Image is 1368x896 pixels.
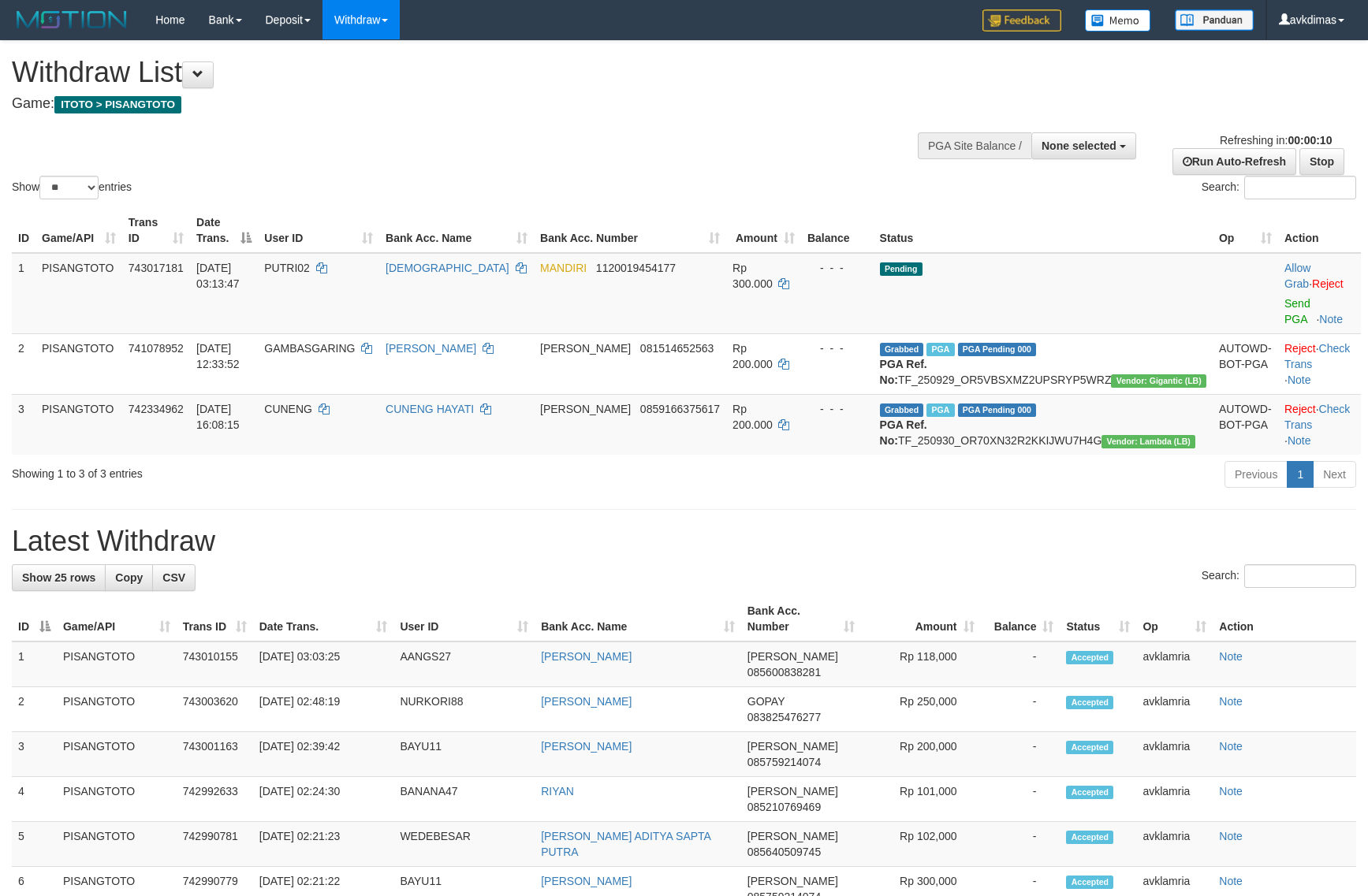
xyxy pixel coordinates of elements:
[1213,394,1278,455] td: AUTOWD-BOT-PGA
[541,650,632,663] a: [PERSON_NAME]
[640,403,720,415] span: Copy 0859166375617 to clipboard
[1287,461,1314,488] a: 1
[122,208,190,253] th: Trans ID: activate to sort column ascending
[12,822,57,867] td: 5
[747,666,821,679] span: Copy 085600838281 to clipboard
[393,822,535,867] td: WEDEBESAR
[152,564,196,591] a: CSV
[177,822,253,867] td: 742990781
[35,253,122,334] td: PISANGTOTO
[874,394,1213,455] td: TF_250930_OR70XN32R2KKIJWU7H4G
[196,403,240,431] span: [DATE] 16:08:15
[129,403,184,415] span: 742334962
[1313,461,1356,488] a: Next
[35,208,122,253] th: Game/API: activate to sort column ascending
[190,208,258,253] th: Date Trans.: activate to sort column descending
[1172,148,1296,175] a: Run Auto-Refresh
[258,208,379,253] th: User ID: activate to sort column ascending
[177,597,253,641] th: Trans ID: activate to sort column ascending
[747,650,838,663] span: [PERSON_NAME]
[1284,262,1312,290] span: ·
[981,597,1060,641] th: Balance: activate to sort column ascending
[541,695,632,708] a: [PERSON_NAME]
[129,262,184,274] span: 743017181
[747,756,821,768] span: Copy 085759214074 to clipboard
[981,732,1060,777] td: -
[732,403,773,431] span: Rp 200.000
[1066,786,1113,799] span: Accepted
[1284,342,1350,370] a: Check Trans
[801,208,874,253] th: Balance
[1219,740,1243,753] a: Note
[1066,876,1113,889] span: Accepted
[747,695,785,708] span: GOPAY
[1278,333,1361,394] td: · ·
[958,403,1037,417] span: PGA Pending
[1244,564,1356,588] input: Search:
[12,176,132,199] label: Show entries
[386,403,474,415] a: CUNENG HAYATI
[535,597,741,641] th: Bank Acc. Name: activate to sort column ascending
[1136,822,1213,867] td: avklamria
[874,208,1213,253] th: Status
[253,822,394,867] td: [DATE] 02:21:23
[1284,403,1350,431] a: Check Trans
[12,597,57,641] th: ID: activate to sort column descending
[12,777,57,822] td: 4
[807,260,867,276] div: - - -
[57,687,177,732] td: PISANGTOTO
[1299,148,1344,175] a: Stop
[1278,253,1361,334] td: ·
[1219,830,1243,842] a: Note
[861,777,981,822] td: Rp 101,000
[981,687,1060,732] td: -
[1219,650,1243,663] a: Note
[926,343,954,356] span: Marked by avkdimas
[12,564,106,591] a: Show 25 rows
[1288,434,1311,447] a: Note
[129,342,184,355] span: 741078952
[12,253,35,334] td: 1
[1278,208,1361,253] th: Action
[12,687,57,732] td: 2
[12,394,35,455] td: 3
[741,597,861,641] th: Bank Acc. Number: activate to sort column ascending
[807,401,867,417] div: - - -
[393,641,535,687] td: AANGS27
[732,262,773,290] span: Rp 300.000
[732,342,773,370] span: Rp 200.000
[1284,262,1310,290] a: Allow Grab
[1101,435,1195,448] span: Vendor URL: https://dashboard.q2checkout.com/secure
[596,262,676,274] span: Copy 1120019454177 to clipboard
[1202,176,1356,199] label: Search:
[253,732,394,777] td: [DATE] 02:39:42
[861,687,981,732] td: Rp 250,000
[12,641,57,687] td: 1
[1213,208,1278,253] th: Op: activate to sort column ascending
[12,57,896,88] h1: Withdraw List
[1202,564,1356,588] label: Search:
[861,597,981,641] th: Amount: activate to sort column ascending
[1060,597,1136,641] th: Status: activate to sort column ascending
[35,394,122,455] td: PISANGTOTO
[253,777,394,822] td: [DATE] 02:24:30
[861,822,981,867] td: Rp 102,000
[981,777,1060,822] td: -
[541,830,710,858] a: [PERSON_NAME] ADITYA SAPTA PUTRA
[162,571,185,584] span: CSV
[861,732,981,777] td: Rp 200,000
[1136,732,1213,777] td: avklamria
[874,333,1213,394] td: TF_250929_OR5VBSXMZ2UPSRYP5WRZ
[379,208,534,253] th: Bank Acc. Name: activate to sort column ascending
[253,687,394,732] td: [DATE] 02:48:19
[253,597,394,641] th: Date Trans.: activate to sort column ascending
[747,785,838,797] span: [PERSON_NAME]
[1288,374,1311,386] a: Note
[982,9,1061,32] img: Feedback.jpg
[12,526,1356,557] h1: Latest Withdraw
[880,343,924,356] span: Grabbed
[541,740,632,753] a: [PERSON_NAME]
[1042,139,1116,152] span: None selected
[12,208,35,253] th: ID
[880,418,927,447] b: PGA Ref. No:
